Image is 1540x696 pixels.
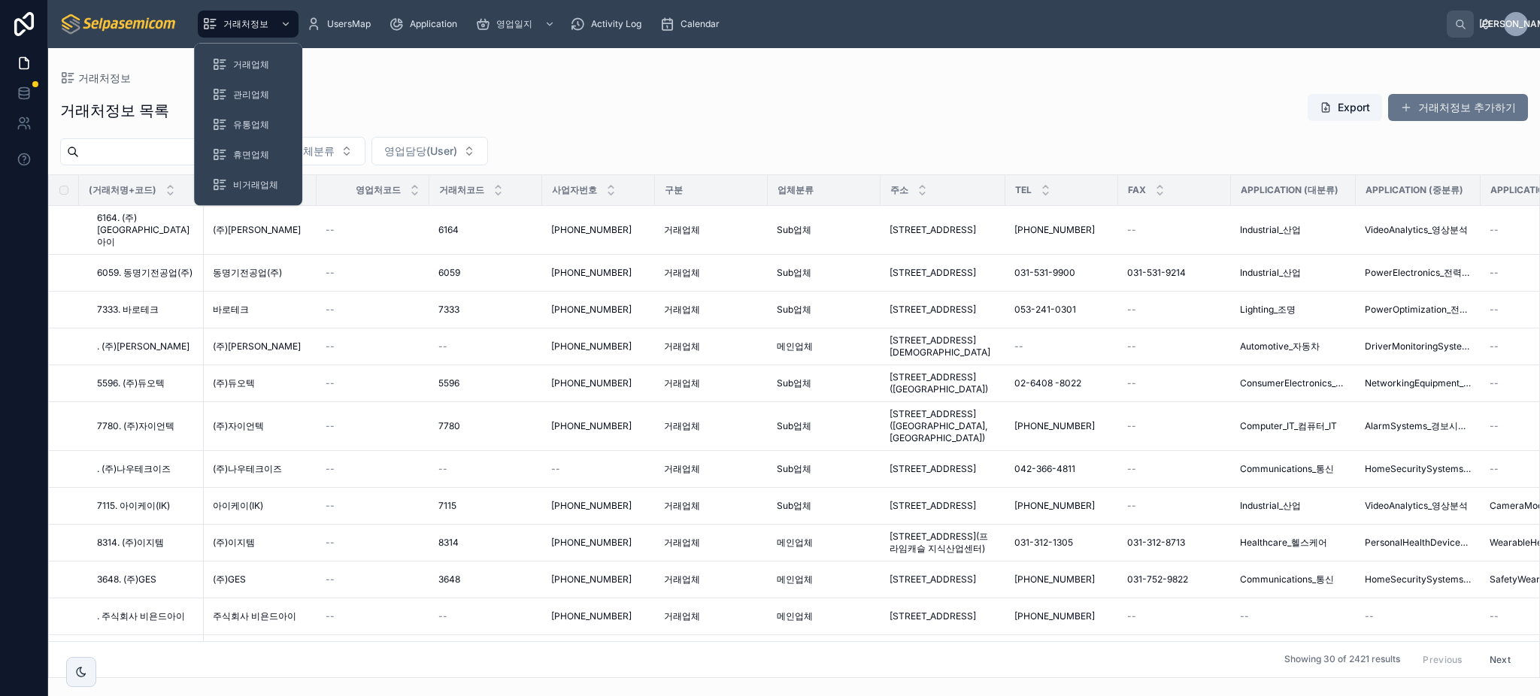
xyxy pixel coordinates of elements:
[213,224,301,236] span: (주)[PERSON_NAME]
[1365,537,1472,549] a: PersonalHealthDevices_개인건강기기
[438,340,447,353] span: --
[438,267,533,279] a: 6059
[213,610,296,622] span: 주식회사 비욘드아이
[551,340,632,353] span: [PHONE_NUMBER]
[438,500,456,512] span: 7115
[1127,500,1222,512] a: --
[326,500,335,512] span: --
[777,537,872,549] a: 메인업체
[777,267,872,279] a: Sub업체
[213,463,308,475] a: (주)나우테크이즈
[97,212,195,248] a: 6164. (주)[GEOGRAPHIC_DATA]아이
[198,11,299,38] a: 거래처정보
[890,463,996,475] a: [STREET_ADDRESS]
[438,463,533,475] a: --
[1365,340,1472,353] span: DriverMonitoringSystems_운전자모니터링시스템
[1127,500,1136,512] span: --
[1240,340,1320,353] span: Automotive_자동차
[233,59,269,71] span: 거래업체
[1308,94,1382,121] button: Export
[213,573,308,586] a: (주)GES
[1240,500,1301,512] span: Industrial_산업
[438,463,447,475] span: --
[97,420,195,432] a: 7780. (주)자이언텍
[890,334,996,359] a: [STREET_ADDRESS][DEMOGRAPHIC_DATA]
[1127,224,1136,236] span: --
[1014,340,1023,353] span: --
[203,81,293,108] a: 관리업체
[551,267,646,279] a: [PHONE_NUMBER]
[1365,224,1468,236] span: VideoAnalytics_영상분석
[1490,267,1499,279] span: --
[664,340,759,353] a: 거래업체
[1014,267,1075,279] span: 031-531-9900
[1014,610,1109,622] a: [PHONE_NUMBER]
[681,18,720,30] span: Calendar
[777,224,811,236] span: Sub업체
[213,340,301,353] span: (주)[PERSON_NAME]
[1014,537,1073,549] span: 031-312-1305
[664,340,700,353] span: 거래업체
[1127,340,1136,353] span: --
[190,8,1447,41] div: scrollable content
[1014,537,1109,549] a: 031-312-1305
[438,573,460,586] span: 3648
[664,420,759,432] a: 거래업체
[97,463,195,475] a: . (주)나우테크이즈
[664,304,759,316] a: 거래업체
[1490,463,1499,475] span: --
[664,377,759,389] a: 거래업체
[777,340,813,353] span: 메인업체
[1014,573,1109,586] a: [PHONE_NUMBER]
[97,377,165,389] span: 5596. (주)듀오텍
[438,610,533,622] a: --
[1014,304,1109,316] a: 053-241-0301
[890,408,996,444] span: [STREET_ADDRESS]([GEOGRAPHIC_DATA],[GEOGRAPHIC_DATA])
[1014,377,1081,389] span: 02-6408 -8022
[302,11,381,38] a: UsersMap
[97,377,195,389] a: 5596. (주)듀오텍
[1127,267,1186,279] span: 031-531-9214
[223,18,268,30] span: 거래처정보
[213,224,308,236] a: (주)[PERSON_NAME]
[551,224,632,236] span: [PHONE_NUMBER]
[60,12,178,36] img: App logo
[664,304,700,316] span: 거래업체
[551,500,646,512] a: [PHONE_NUMBER]
[1240,500,1347,512] a: Industrial_산업
[1490,340,1499,353] span: --
[890,610,996,622] a: [STREET_ADDRESS]
[97,340,189,353] span: . (주)[PERSON_NAME]
[1127,224,1222,236] a: --
[293,144,335,159] span: 업체분류
[326,420,335,432] span: --
[1240,573,1347,586] a: Communications_통신
[1240,420,1337,432] span: Computer_IT_컴퓨터_IT
[438,500,533,512] a: 7115
[551,340,646,353] a: [PHONE_NUMBER]
[326,377,420,389] a: --
[438,537,533,549] a: 8314
[890,304,996,316] a: [STREET_ADDRESS]
[1365,463,1472,475] span: HomeSecuritySystems_홈보안시스템
[326,537,420,549] a: --
[326,537,335,549] span: --
[438,573,533,586] a: 3648
[777,500,811,512] span: Sub업체
[97,267,195,279] a: 6059. 동명기전공업(주)
[1014,224,1109,236] a: [PHONE_NUMBER]
[551,500,632,512] span: [PHONE_NUMBER]
[213,304,249,316] span: 바로테크
[371,137,488,165] button: Select Button
[326,463,335,475] span: --
[1365,304,1472,316] a: PowerOptimization_전력최적화
[777,304,811,316] span: Sub업체
[438,224,533,236] a: 6164
[1014,573,1095,586] span: [PHONE_NUMBER]
[213,463,282,475] span: (주)나우테크이즈
[1014,463,1109,475] a: 042-366-4811
[438,377,533,389] a: 5596
[213,267,308,279] a: 동명기전공업(주)
[664,500,700,512] span: 거래업체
